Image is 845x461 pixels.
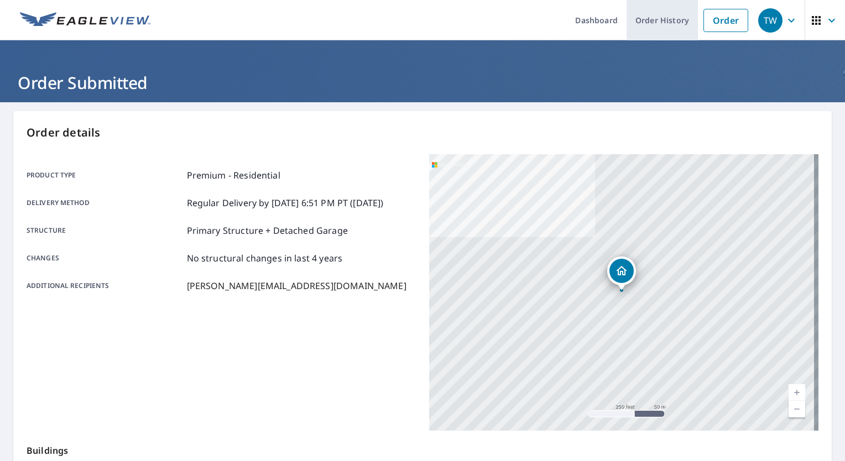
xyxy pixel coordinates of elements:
[27,224,182,237] p: Structure
[187,279,406,292] p: [PERSON_NAME][EMAIL_ADDRESS][DOMAIN_NAME]
[758,8,783,33] div: TW
[27,124,818,141] p: Order details
[187,252,343,265] p: No structural changes in last 4 years
[187,169,280,182] p: Premium - Residential
[20,12,150,29] img: EV Logo
[13,71,832,94] h1: Order Submitted
[187,224,348,237] p: Primary Structure + Detached Garage
[27,169,182,182] p: Product type
[27,252,182,265] p: Changes
[703,9,748,32] a: Order
[789,384,805,401] a: Current Level 17, Zoom In
[789,401,805,417] a: Current Level 17, Zoom Out
[607,256,636,291] div: Dropped pin, building 1, Residential property, 9092 Fox Ridge Dr Union Bridge, MD 21791
[187,196,384,209] p: Regular Delivery by [DATE] 6:51 PM PT ([DATE])
[27,196,182,209] p: Delivery method
[27,279,182,292] p: Additional recipients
